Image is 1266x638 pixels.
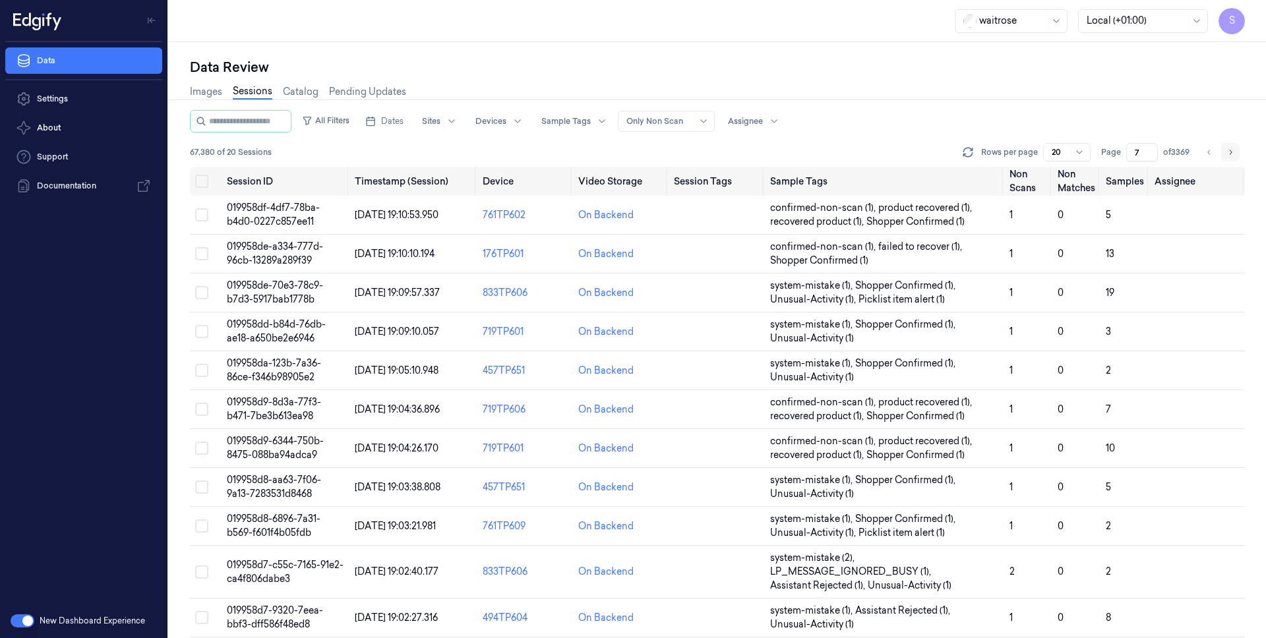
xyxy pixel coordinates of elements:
[578,442,634,455] div: On Backend
[578,519,634,533] div: On Backend
[1106,326,1111,337] span: 3
[578,611,634,625] div: On Backend
[855,473,958,487] span: Shopper Confirmed (1) ,
[1219,8,1245,34] button: S
[483,364,568,378] div: 457TP651
[355,326,439,337] span: [DATE] 19:09:10.057
[483,611,568,625] div: 494TP604
[770,551,857,565] span: system-mistake (2) ,
[5,86,162,112] a: Settings
[360,111,409,132] button: Dates
[1200,143,1219,161] button: Go to previous page
[355,248,435,260] span: [DATE] 19:10:10.194
[1058,442,1064,454] span: 0
[355,565,438,577] span: [DATE] 19:02:40.177
[195,480,208,494] button: Select row
[355,209,438,221] span: [DATE] 19:10:53.950
[578,325,634,339] div: On Backend
[227,241,323,266] span: 019958de-a334-777d-96cb-13289a289f39
[5,144,162,170] a: Support
[1010,209,1013,221] span: 1
[195,247,208,260] button: Select row
[349,167,477,196] th: Timestamp (Session)
[770,357,855,370] span: system-mistake (1) ,
[859,293,945,306] span: Picklist item alert (1)
[1058,326,1064,337] span: 0
[855,279,958,293] span: Shopper Confirmed (1) ,
[770,201,878,215] span: confirmed-non-scan (1) ,
[770,409,866,423] span: recovered product (1) ,
[1010,520,1013,532] span: 1
[483,325,568,339] div: 719TP601
[141,10,162,31] button: Toggle Navigation
[765,167,1004,196] th: Sample Tags
[878,240,965,254] span: failed to recover (1) ,
[227,513,320,538] span: 019958d8-6896-7a31-b569-f601f4b05fdb
[1106,287,1114,299] span: 19
[770,618,854,631] span: Unusual-Activity (1)
[227,202,320,227] span: 019958df-4df7-78ba-b4d0-0227c857ee11
[1010,565,1015,577] span: 2
[483,480,568,494] div: 457TP651
[878,201,975,215] span: product recovered (1) ,
[578,480,634,494] div: On Backend
[1010,287,1013,299] span: 1
[669,167,764,196] th: Session Tags
[283,85,318,99] a: Catalog
[1106,520,1111,532] span: 2
[483,442,568,455] div: 719TP601
[355,403,440,415] span: [DATE] 19:04:36.896
[483,403,568,417] div: 719TP606
[1058,364,1064,376] span: 0
[190,58,1245,76] div: Data Review
[381,115,404,127] span: Dates
[5,173,162,199] a: Documentation
[1221,143,1240,161] button: Go to next page
[866,215,965,229] span: Shopper Confirmed (1)
[1106,403,1111,415] span: 7
[1163,146,1190,158] span: of 3369
[1058,565,1064,577] span: 0
[195,519,208,533] button: Select row
[1106,442,1115,454] span: 10
[1058,612,1064,623] span: 0
[1010,403,1013,415] span: 1
[1058,209,1064,221] span: 0
[578,364,634,378] div: On Backend
[227,474,321,500] span: 019958d8-aa63-7f06-9a13-7283531d8468
[855,604,953,618] span: Assistant Rejected (1) ,
[770,240,878,254] span: confirmed-non-scan (1) ,
[573,167,669,196] th: Video Storage
[329,85,406,99] a: Pending Updates
[5,115,162,141] button: About
[878,395,975,409] span: product recovered (1) ,
[770,332,854,345] span: Unusual-Activity (1)
[195,175,208,188] button: Select all
[483,286,568,300] div: 833TP606
[855,512,958,526] span: Shopper Confirmed (1) ,
[981,146,1038,158] p: Rows per page
[227,318,326,344] span: 019958dd-b84d-76db-ae18-a650be2e6946
[195,565,208,579] button: Select row
[5,47,162,74] a: Data
[1058,481,1064,493] span: 0
[195,208,208,221] button: Select row
[355,481,440,493] span: [DATE] 19:03:38.808
[222,167,349,196] th: Session ID
[355,520,436,532] span: [DATE] 19:03:21.981
[1010,442,1013,454] span: 1
[1010,248,1013,260] span: 1
[195,442,208,455] button: Select row
[195,403,208,416] button: Select row
[1058,520,1064,532] span: 0
[1058,287,1064,299] span: 0
[1106,481,1111,493] span: 5
[355,612,438,623] span: [DATE] 19:02:27.316
[1106,364,1111,376] span: 2
[477,167,573,196] th: Device
[233,84,272,100] a: Sessions
[227,396,321,422] span: 019958d9-8d3a-77f3-b471-7be3b613ea98
[770,293,859,306] span: Unusual-Activity (1) ,
[227,357,321,383] span: 019958da-123b-7a36-86ce-f346b98905e2
[855,318,958,332] span: Shopper Confirmed (1) ,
